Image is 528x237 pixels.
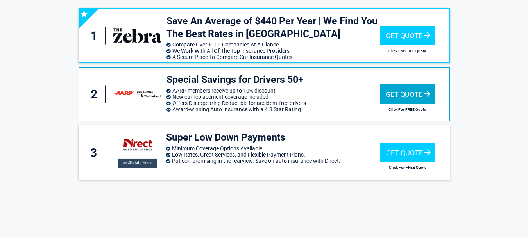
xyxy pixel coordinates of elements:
[380,143,435,162] div: Get Quote
[166,100,380,106] li: Offers Disappearing Deductible for accident-free drivers
[166,131,380,144] h3: Super Low Down Payments
[166,158,380,164] li: Put compromising in the rearview. Save on auto insurance with Direct.
[166,106,380,112] li: Award-winning Auto Insurance with a 4.8 Star Rating
[380,26,435,45] div: Get Quote
[166,94,380,100] li: New car replacement coverage included
[166,145,380,151] li: Minimum Coverage Options Available.
[380,49,435,53] h2: Click For FREE Quote
[380,84,435,104] div: Get Quote
[112,82,162,106] img: thehartford's logo
[86,144,105,162] div: 3
[380,107,435,112] h2: Click For FREE Quote
[166,15,380,40] h3: Save An Average of $440 Per Year | We Find You The Best Rates in [GEOGRAPHIC_DATA]
[112,133,162,172] img: directauto's logo
[166,73,380,86] h3: Special Savings for Drivers 50+
[380,165,435,169] h2: Click For FREE Quote
[112,23,162,48] img: thezebra's logo
[87,27,106,45] div: 1
[87,86,106,103] div: 2
[166,151,380,158] li: Low Rates, Great Services, and Flexible Payment Plans.
[166,48,380,54] li: We Work With All Of The Top Insurance Providers
[166,54,380,60] li: A Secure Place To Compare Car Insurance Quotes
[166,87,380,94] li: AARP members receive up to 10% discount
[166,41,380,48] li: Compare Over +100 Companies At A Glance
